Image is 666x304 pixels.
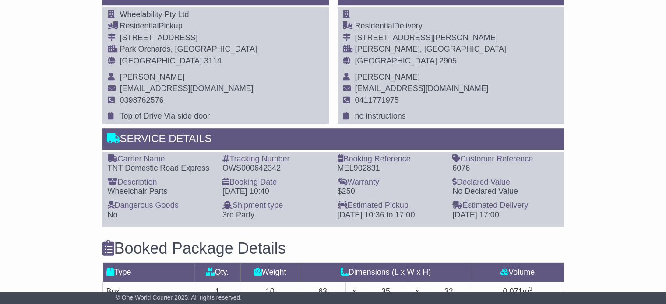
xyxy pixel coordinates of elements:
h3: Booked Package Details [102,240,564,257]
span: Wheelability Pty Ltd [120,10,189,19]
td: Dimensions (L x W x H) [300,262,472,282]
td: x [409,282,426,301]
div: Service Details [102,128,564,152]
div: [PERSON_NAME], [GEOGRAPHIC_DATA] [355,45,506,54]
td: m [472,282,564,301]
div: Delivery [355,21,506,31]
div: Carrier Name [108,154,214,164]
span: no instructions [355,112,406,120]
td: 63 [300,282,346,301]
div: [STREET_ADDRESS][PERSON_NAME] [355,33,506,43]
span: [EMAIL_ADDRESS][DOMAIN_NAME] [355,84,489,93]
div: Estimated Pickup [338,201,444,210]
div: Description [108,178,214,187]
div: Booking Reference [338,154,444,164]
span: 0.071 [503,287,522,296]
span: 3rd Party [222,210,254,219]
span: [EMAIL_ADDRESS][DOMAIN_NAME] [120,84,254,93]
div: TNT Domestic Road Express [108,164,214,173]
span: Top of Drive Via side door [120,112,210,120]
div: Customer Reference [452,154,559,164]
div: Booking Date [222,178,329,187]
span: [GEOGRAPHIC_DATA] [355,56,437,65]
div: 6076 [452,164,559,173]
td: x [345,282,363,301]
span: 2905 [439,56,457,65]
td: 32 [426,282,472,301]
div: OWS000642342 [222,164,329,173]
div: Dangerous Goods [108,201,214,210]
div: Pickup [120,21,257,31]
span: © One World Courier 2025. All rights reserved. [116,294,242,301]
div: [STREET_ADDRESS] [120,33,257,43]
div: Estimated Delivery [452,201,559,210]
div: [DATE] 10:36 to 17:00 [338,210,444,220]
span: [PERSON_NAME] [120,73,185,81]
span: 0398762576 [120,96,164,105]
div: $250 [338,187,444,196]
span: 0411771975 [355,96,399,105]
td: Box [102,282,194,301]
span: Residential [355,21,394,30]
div: [DATE] 17:00 [452,210,559,220]
span: [PERSON_NAME] [355,73,420,81]
div: Shipment type [222,201,329,210]
td: Qty. [194,262,240,282]
td: Weight [240,262,300,282]
td: 10 [240,282,300,301]
sup: 3 [529,286,532,292]
div: Wheelchair Parts [108,187,214,196]
div: Warranty [338,178,444,187]
span: 3114 [204,56,222,65]
div: MEL902831 [338,164,444,173]
span: [GEOGRAPHIC_DATA] [120,56,202,65]
div: [DATE] 10:40 [222,187,329,196]
div: Park Orchards, [GEOGRAPHIC_DATA] [120,45,257,54]
div: Tracking Number [222,154,329,164]
span: Residential [120,21,159,30]
td: Volume [472,262,564,282]
td: Type [102,262,194,282]
span: No [108,210,118,219]
td: 35 [363,282,409,301]
div: Declared Value [452,178,559,187]
td: 1 [194,282,240,301]
div: No Declared Value [452,187,559,196]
